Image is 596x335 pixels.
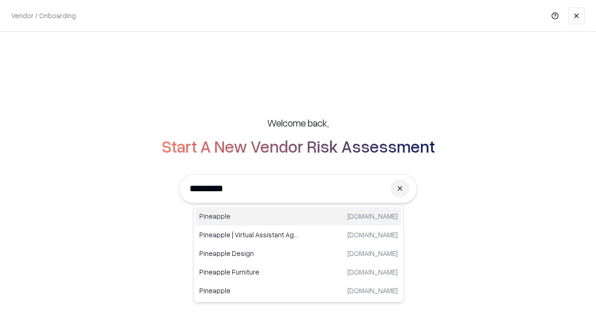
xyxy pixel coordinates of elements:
p: [DOMAIN_NAME] [347,267,398,277]
p: [DOMAIN_NAME] [347,286,398,295]
p: Pineapple [199,286,298,295]
h2: Start A New Vendor Risk Assessment [162,137,435,155]
p: [DOMAIN_NAME] [347,230,398,240]
p: Pineapple Furniture [199,267,298,277]
p: Pineapple | Virtual Assistant Agency [199,230,298,240]
p: Vendor / Onboarding [11,11,76,20]
p: Pineapple Design [199,248,298,258]
p: [DOMAIN_NAME] [347,211,398,221]
p: [DOMAIN_NAME] [347,248,398,258]
div: Suggestions [193,205,404,302]
p: Pineapple [199,211,298,221]
h5: Welcome back, [267,116,329,129]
